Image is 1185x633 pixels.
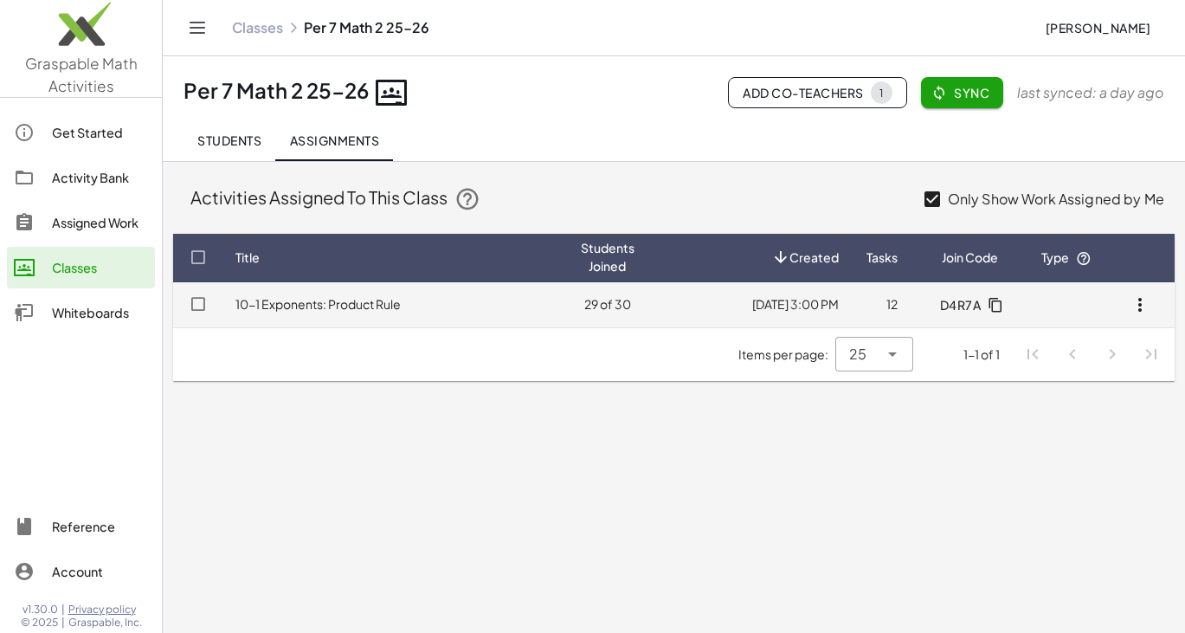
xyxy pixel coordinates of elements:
div: Whiteboards [52,302,148,323]
div: Account [52,561,148,582]
div: Reference [52,516,148,537]
div: Per 7 Math 2 25-26 [184,77,407,109]
div: 1-1 of 1 [963,346,1000,364]
span: | [61,603,65,617]
div: Classes [52,257,148,278]
span: last synced: a day ago [1017,82,1164,103]
div: Assigned Work [52,212,148,233]
button: Toggle navigation [184,14,211,42]
a: Classes [232,19,283,36]
span: Items per page: [738,346,835,364]
span: Assignments [289,132,379,148]
a: Privacy policy [68,603,142,617]
span: 25 [849,344,866,365]
label: Only Show Work Assigned by Me [948,178,1164,220]
button: Sync [921,77,1003,108]
span: Add Co-Teachers [743,81,892,104]
a: Get Started [7,112,155,153]
a: Account [7,551,155,592]
a: Classes [7,247,155,288]
a: 10-1 Exponents: Product Rule [235,296,401,312]
nav: Pagination Navigation [1014,335,1171,375]
div: Activity Bank [52,167,148,188]
span: D4R7A [939,297,981,313]
div: 1 [879,87,884,100]
button: Add Co-Teachers1 [728,77,907,108]
span: Join Code [942,249,998,267]
span: Graspable Math Activities [25,54,138,95]
div: Get Started [52,122,148,143]
span: [PERSON_NAME] [1045,20,1150,36]
button: [PERSON_NAME] [1031,12,1164,43]
td: [DATE] 3:00 PM [648,282,853,327]
a: Reference [7,506,155,547]
span: © 2025 [21,616,58,630]
span: Title [235,249,260,267]
td: 29 of 30 [567,282,648,327]
span: Sync [935,85,989,100]
span: Students Joined [581,239,634,275]
a: Whiteboards [7,292,155,333]
span: Created [789,249,839,267]
td: 12 [853,282,911,327]
a: Assigned Work [7,202,155,243]
span: Students [197,132,261,148]
span: | [61,616,65,630]
div: Activities Assigned To This Class [190,185,906,213]
span: v1.30.0 [23,603,58,617]
span: Graspable, Inc. [68,616,142,630]
a: Activity Bank [7,157,155,198]
span: Tasks [866,249,898,267]
span: Type [1041,249,1092,265]
button: D4R7A [925,289,1014,320]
